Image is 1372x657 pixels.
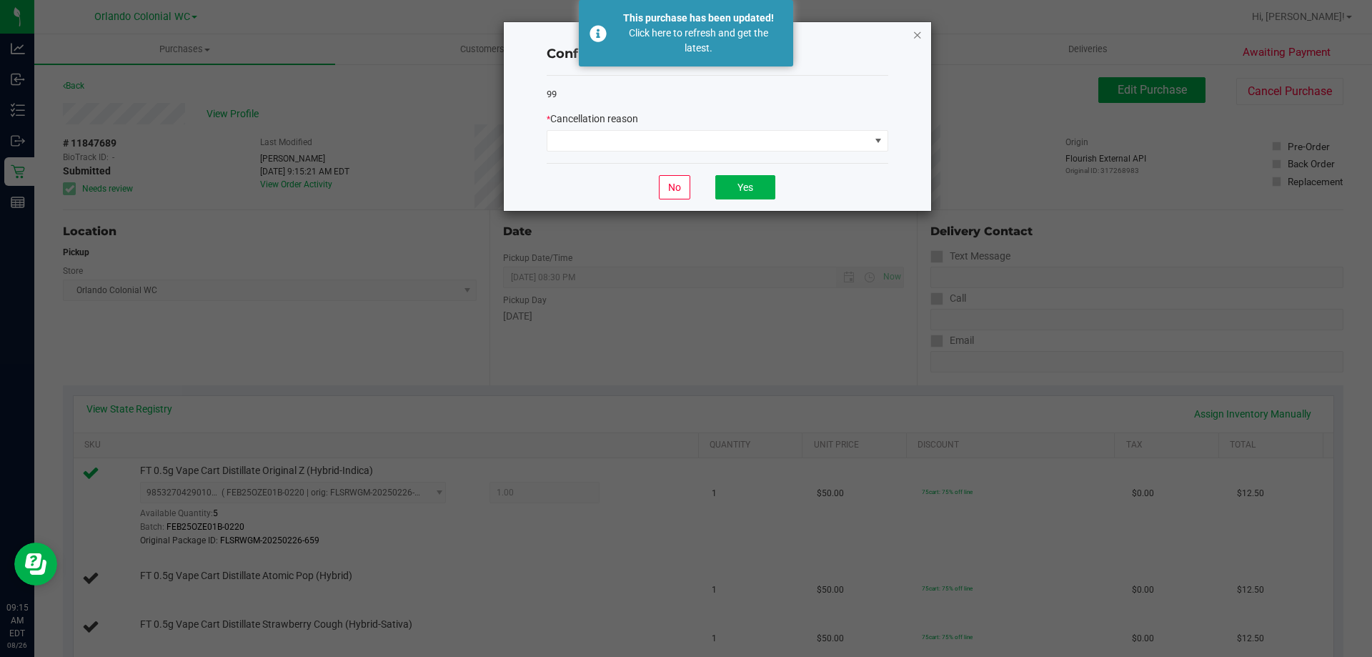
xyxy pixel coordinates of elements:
div: This purchase has been updated! [615,11,782,26]
button: No [659,175,690,199]
button: Yes [715,175,775,199]
div: Click here to refresh and get the latest. [615,26,782,56]
span: Cancellation reason [550,113,638,124]
h4: Confirm order cancellation [547,45,888,64]
span: 99 [547,89,557,99]
button: Close [913,26,923,43]
iframe: Resource center [14,543,57,586]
